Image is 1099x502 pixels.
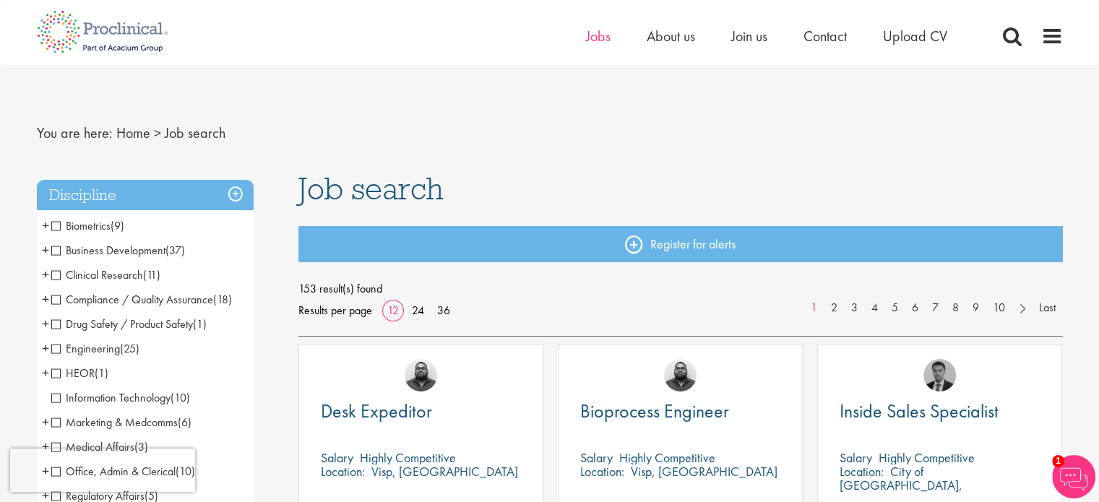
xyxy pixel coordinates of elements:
span: + [42,239,49,261]
span: (18) [213,292,232,307]
span: Location: [840,463,884,480]
a: Join us [731,27,767,46]
p: Highly Competitive [619,449,715,466]
span: Business Development [51,243,185,258]
a: 10 [986,300,1012,316]
a: Contact [803,27,847,46]
span: + [42,288,49,310]
span: (9) [111,218,124,233]
h3: Discipline [37,180,254,211]
span: > [154,124,161,142]
span: Biometrics [51,218,124,233]
img: Chatbot [1052,455,1095,498]
img: Ashley Bennett [664,359,697,391]
span: Job search [165,124,225,142]
span: Desk Expeditor [321,399,432,423]
p: Visp, [GEOGRAPHIC_DATA] [371,463,518,480]
span: Clinical Research [51,267,143,282]
span: Medical Affairs [51,439,148,454]
span: Bioprocess Engineer [580,399,729,423]
span: You are here: [37,124,113,142]
span: + [42,436,49,457]
p: Highly Competitive [360,449,456,466]
span: Drug Safety / Product Safety [51,316,207,332]
a: 7 [925,300,946,316]
span: Compliance / Quality Assurance [51,292,213,307]
span: Salary [321,449,353,466]
a: 3 [844,300,865,316]
span: (3) [134,439,148,454]
span: + [42,313,49,334]
span: Marketing & Medcomms [51,415,191,430]
img: Ashley Bennett [405,359,437,391]
a: 6 [905,300,926,316]
span: Medical Affairs [51,439,134,454]
a: Last [1032,300,1063,316]
span: (10) [171,390,190,405]
a: 8 [945,300,966,316]
a: Desk Expeditor [321,402,521,420]
span: Business Development [51,243,165,258]
span: (6) [178,415,191,430]
span: Engineering [51,341,139,356]
a: 36 [432,303,455,318]
a: Inside Sales Specialist [840,402,1040,420]
span: 1 [1052,455,1064,467]
span: (1) [95,365,108,381]
span: Location: [580,463,624,480]
span: Clinical Research [51,267,160,282]
a: Jobs [586,27,611,46]
a: 24 [407,303,429,318]
span: Inside Sales Specialist [840,399,999,423]
span: Salary [840,449,872,466]
span: Job search [298,169,444,208]
span: (11) [143,267,160,282]
a: 12 [382,303,404,318]
span: Results per page [298,300,372,321]
span: + [42,264,49,285]
p: Visp, [GEOGRAPHIC_DATA] [631,463,777,480]
span: + [42,337,49,359]
span: Location: [321,463,365,480]
span: Drug Safety / Product Safety [51,316,193,332]
img: Carl Gbolade [923,359,956,391]
span: (25) [120,341,139,356]
span: Compliance / Quality Assurance [51,292,232,307]
span: Marketing & Medcomms [51,415,178,430]
a: Upload CV [883,27,947,46]
span: HEOR [51,365,95,381]
a: 9 [965,300,986,316]
span: + [42,215,49,236]
a: 4 [864,300,885,316]
a: breadcrumb link [116,124,150,142]
span: (1) [193,316,207,332]
a: Bioprocess Engineer [580,402,780,420]
a: 2 [824,300,845,316]
a: Register for alerts [298,226,1063,262]
p: Highly Competitive [879,449,975,466]
a: 5 [884,300,905,316]
span: Biometrics [51,218,111,233]
span: Information Technology [51,390,171,405]
span: 153 result(s) found [298,278,1063,300]
span: Information Technology [51,390,190,405]
span: + [42,411,49,433]
span: Engineering [51,341,120,356]
span: HEOR [51,365,108,381]
span: Salary [580,449,613,466]
a: About us [647,27,695,46]
span: + [42,362,49,384]
a: 1 [803,300,824,316]
span: (37) [165,243,185,258]
iframe: reCAPTCHA [10,449,195,492]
